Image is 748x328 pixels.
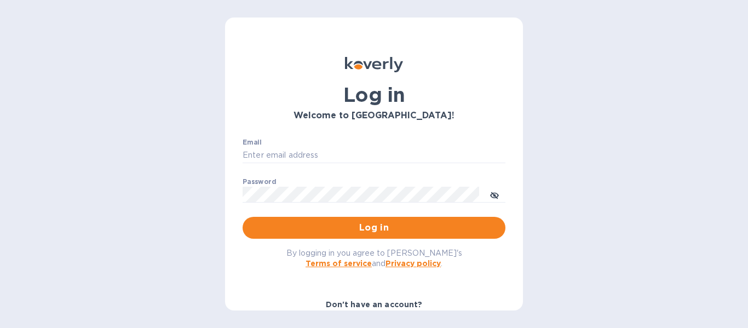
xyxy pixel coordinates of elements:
[243,179,276,185] label: Password
[385,259,441,268] a: Privacy policy
[243,111,505,121] h3: Welcome to [GEOGRAPHIC_DATA]!
[243,139,262,146] label: Email
[345,57,403,72] img: Koverly
[243,147,505,164] input: Enter email address
[243,83,505,106] h1: Log in
[326,300,423,309] b: Don't have an account?
[243,217,505,239] button: Log in
[286,249,462,268] span: By logging in you agree to [PERSON_NAME]'s and .
[251,221,497,234] span: Log in
[306,259,372,268] a: Terms of service
[484,183,505,205] button: toggle password visibility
